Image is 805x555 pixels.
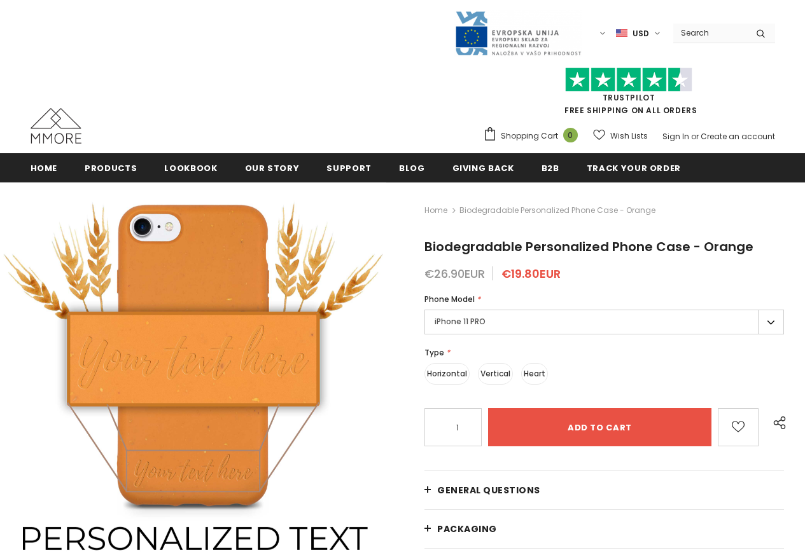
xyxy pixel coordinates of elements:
[587,162,681,174] span: Track your order
[673,24,746,42] input: Search Site
[85,162,137,174] span: Products
[701,131,775,142] a: Create an account
[424,471,784,509] a: General Questions
[662,131,689,142] a: Sign In
[478,363,513,385] label: Vertical
[483,127,584,146] a: Shopping Cart 0
[31,108,81,144] img: MMORE Cases
[542,153,559,182] a: B2B
[424,310,784,334] label: iPhone 11 PRO
[399,153,425,182] a: Blog
[563,128,578,142] span: 0
[326,162,372,174] span: support
[542,162,559,174] span: B2B
[437,523,497,535] span: PACKAGING
[565,67,692,92] img: Trust Pilot Stars
[326,153,372,182] a: support
[603,92,655,103] a: Trustpilot
[245,162,300,174] span: Our Story
[616,28,627,39] img: USD
[85,153,137,182] a: Products
[452,162,514,174] span: Giving back
[521,363,548,385] label: Heart
[424,294,475,305] span: Phone Model
[501,266,561,282] span: €19.80EUR
[31,153,58,182] a: Home
[454,27,582,38] a: Javni Razpis
[437,484,540,497] span: General Questions
[164,153,217,182] a: Lookbook
[633,27,649,40] span: USD
[501,130,558,142] span: Shopping Cart
[31,162,58,174] span: Home
[488,408,711,446] input: Add to cart
[587,153,681,182] a: Track your order
[610,130,648,142] span: Wish Lists
[424,363,470,385] label: Horizontal
[245,153,300,182] a: Our Story
[399,162,425,174] span: Blog
[483,73,775,116] span: FREE SHIPPING ON ALL ORDERS
[164,162,217,174] span: Lookbook
[459,203,655,218] span: Biodegradable Personalized Phone Case - Orange
[452,153,514,182] a: Giving back
[454,10,582,57] img: Javni Razpis
[593,125,648,147] a: Wish Lists
[424,510,784,548] a: PACKAGING
[424,238,753,256] span: Biodegradable Personalized Phone Case - Orange
[424,347,444,358] span: Type
[424,203,447,218] a: Home
[691,131,699,142] span: or
[424,266,485,282] span: €26.90EUR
